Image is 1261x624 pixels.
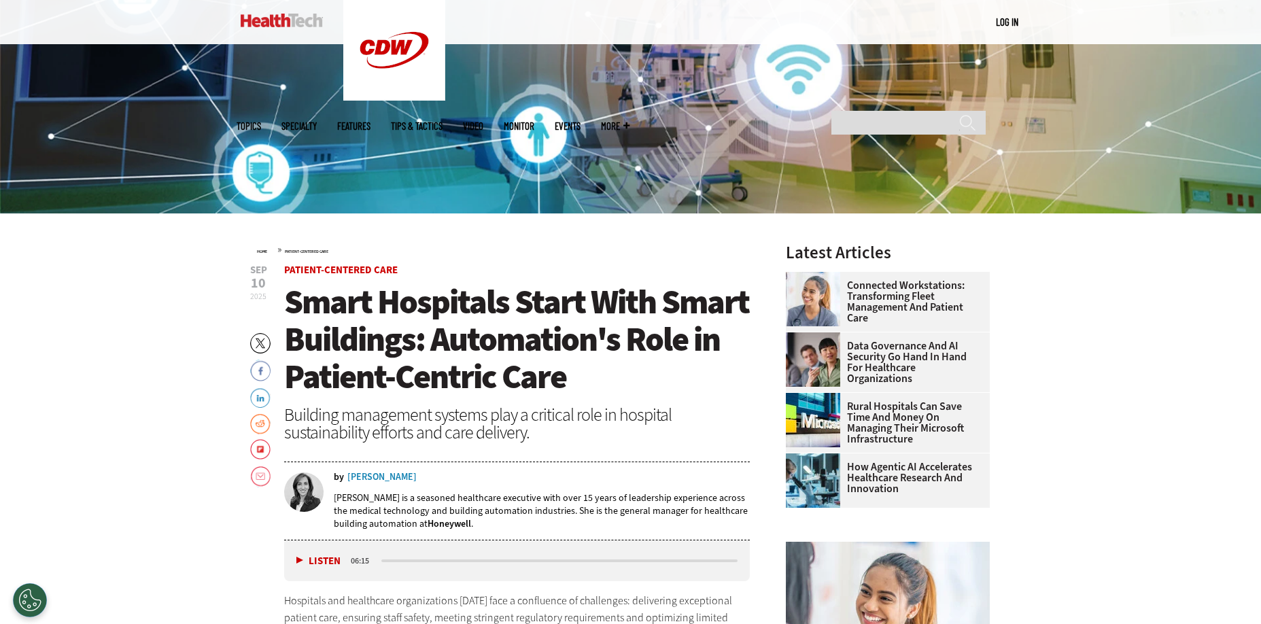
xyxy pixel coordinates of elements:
[555,121,581,131] a: Events
[241,14,323,27] img: Home
[13,583,47,617] button: Open Preferences
[284,279,749,399] span: Smart Hospitals Start With Smart Buildings: Automation's Role in Patient-Centric Care
[284,472,324,512] img: Mansi Ranjan
[250,291,266,302] span: 2025
[284,406,750,441] div: Building management systems play a critical role in hospital sustainability efforts and care deli...
[250,277,267,290] span: 10
[786,272,847,283] a: nurse smiling at patient
[334,472,344,482] span: by
[13,583,47,617] div: Cookies Settings
[334,491,750,530] p: [PERSON_NAME] is a seasoned healthcare executive with over 15 years of leadership experience acro...
[786,401,982,445] a: Rural Hospitals Can Save Time and Money on Managing Their Microsoft Infrastructure
[504,121,534,131] a: MonITor
[786,244,990,261] h3: Latest Articles
[996,16,1018,28] a: Log in
[257,244,750,255] div: »
[996,15,1018,29] div: User menu
[284,263,398,277] a: Patient-Centered Care
[237,121,261,131] span: Topics
[463,121,483,131] a: Video
[347,472,417,482] a: [PERSON_NAME]
[786,332,840,387] img: woman discusses data governance
[786,393,847,404] a: Microsoft building
[786,453,840,508] img: scientist looks through microscope in lab
[250,265,267,275] span: Sep
[786,393,840,447] img: Microsoft building
[296,556,341,566] button: Listen
[257,249,267,254] a: Home
[343,90,445,104] a: CDW
[786,453,847,464] a: scientist looks through microscope in lab
[601,121,629,131] span: More
[337,121,370,131] a: Features
[281,121,317,131] span: Specialty
[786,272,840,326] img: nurse smiling at patient
[786,341,982,384] a: Data Governance and AI Security Go Hand in Hand for Healthcare Organizations
[391,121,443,131] a: Tips & Tactics
[285,249,328,254] a: Patient-Centered Care
[428,517,471,530] a: Honeywell
[349,555,379,567] div: duration
[284,540,750,581] div: media player
[786,280,982,324] a: Connected Workstations: Transforming Fleet Management and Patient Care
[786,332,847,343] a: woman discusses data governance
[786,462,982,494] a: How Agentic AI Accelerates Healthcare Research and Innovation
